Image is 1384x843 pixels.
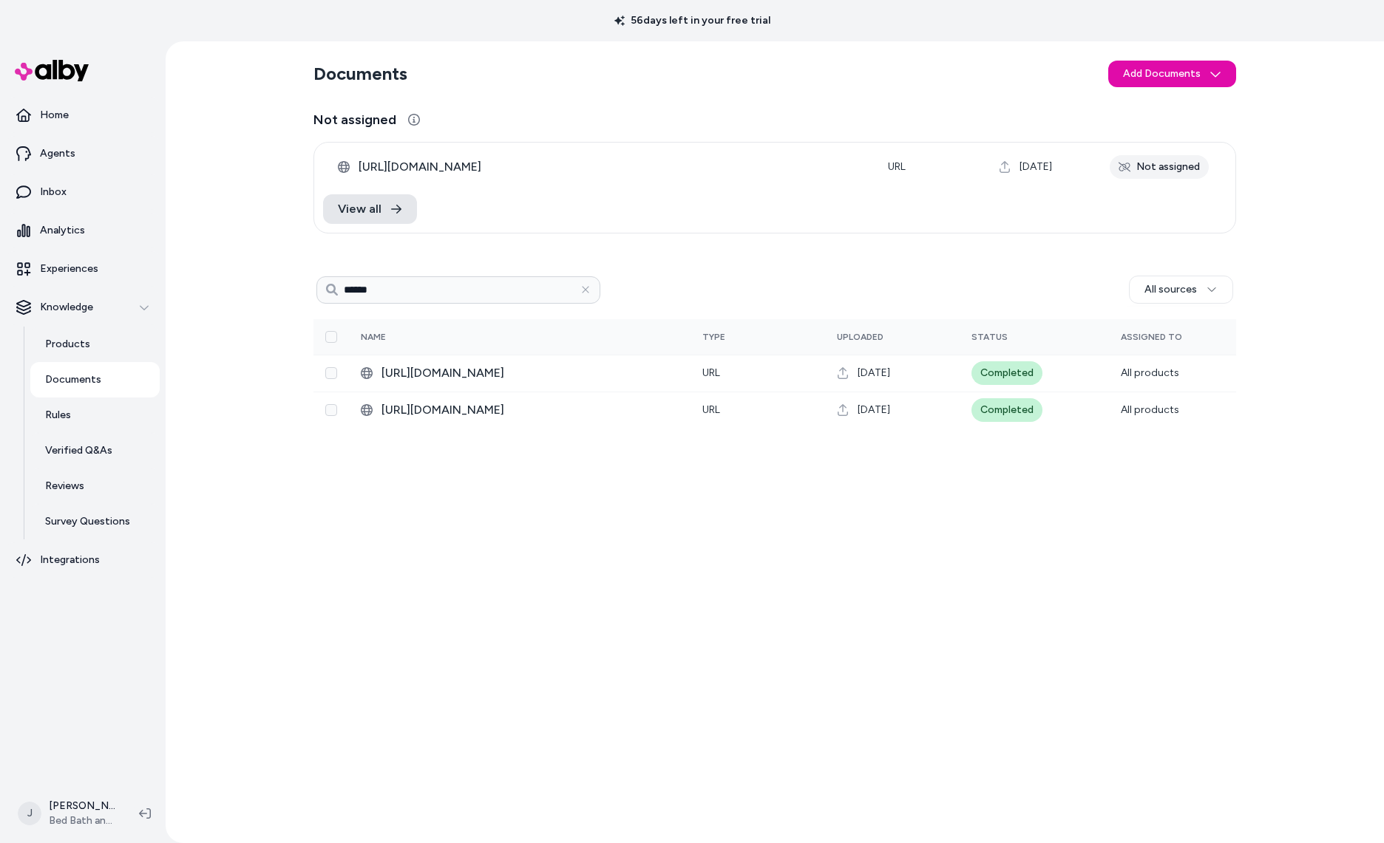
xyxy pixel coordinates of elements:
[702,403,720,416] span: URL
[15,60,89,81] img: alby Logo
[888,160,906,173] span: URL
[45,337,90,352] p: Products
[30,397,160,433] a: Rules
[45,479,84,494] p: Reviews
[49,813,115,828] span: Bed Bath and Beyond
[40,146,75,161] p: Agents
[702,332,725,342] span: Type
[49,799,115,813] p: [PERSON_NAME]
[338,158,864,176] div: 392319af-0bbd-54e7-9077-583213e37e38.html
[6,290,160,325] button: Knowledge
[30,362,160,397] a: Documents
[325,404,337,416] button: Select row
[18,802,41,825] span: J
[313,62,407,86] h2: Documents
[361,364,679,382] div: Return Policy.html
[40,185,67,199] p: Inbox
[6,542,160,578] a: Integrations
[1121,332,1182,342] span: Assigned To
[1121,366,1179,379] span: All products
[40,553,100,567] p: Integrations
[40,262,98,276] p: Experiences
[6,251,160,287] a: Experiences
[45,443,112,458] p: Verified Q&As
[338,200,381,218] span: View all
[1108,61,1236,87] button: Add Documents
[858,403,890,417] span: [DATE]
[1020,160,1052,174] span: [DATE]
[325,331,337,343] button: Select all
[858,366,890,380] span: [DATE]
[6,213,160,248] a: Analytics
[381,364,679,382] span: [URL][DOMAIN_NAME]
[359,158,864,176] span: [URL][DOMAIN_NAME]
[971,361,1042,385] div: Completed
[45,514,130,529] p: Survey Questions
[40,108,69,123] p: Home
[361,331,472,343] div: Name
[30,327,160,362] a: Products
[40,300,93,315] p: Knowledge
[1121,403,1179,416] span: All products
[361,401,679,419] div: Orders & Returns.html
[1144,282,1197,297] span: All sources
[605,13,779,28] p: 56 days left in your free trial
[9,790,127,837] button: J[PERSON_NAME]Bed Bath and Beyond
[1129,276,1233,304] button: All sources
[381,401,679,419] span: [URL][DOMAIN_NAME]
[30,504,160,539] a: Survey Questions
[30,433,160,468] a: Verified Q&As
[45,372,101,387] p: Documents
[971,332,1008,342] span: Status
[30,468,160,504] a: Reviews
[40,223,85,238] p: Analytics
[45,408,71,423] p: Rules
[6,174,160,210] a: Inbox
[971,398,1042,422] div: Completed
[323,194,417,224] a: View all
[313,109,396,130] span: Not assigned
[1110,155,1209,179] div: Not assigned
[6,98,160,133] a: Home
[837,332,883,342] span: Uploaded
[325,367,337,379] button: Select row
[6,136,160,171] a: Agents
[702,366,720,379] span: URL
